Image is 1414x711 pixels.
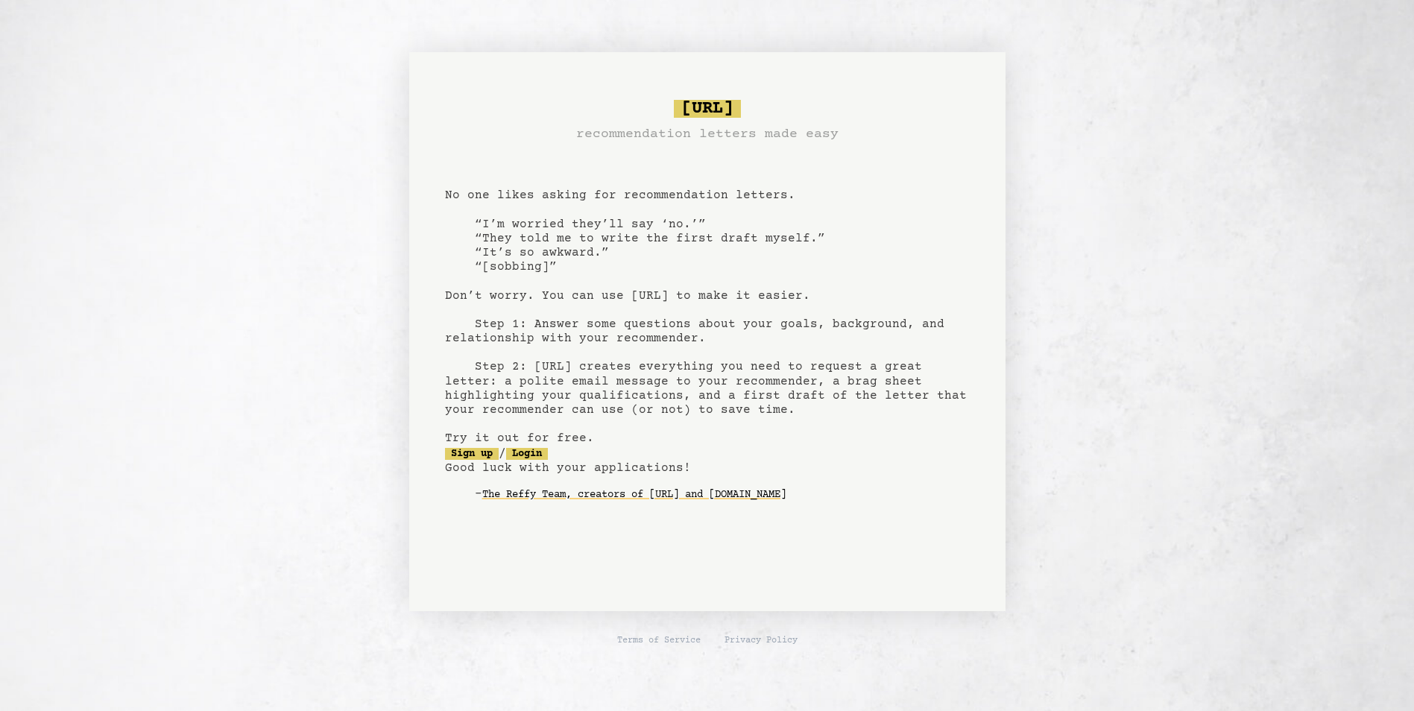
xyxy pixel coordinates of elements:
div: - [475,487,970,502]
span: [URL] [674,100,741,118]
a: Login [506,448,548,460]
a: The Reffy Team, creators of [URL] and [DOMAIN_NAME] [482,483,786,507]
a: Sign up [445,448,499,460]
a: Privacy Policy [725,635,798,647]
pre: No one likes asking for recommendation letters. “I’m worried they’ll say ‘no.’” “They told me to ... [445,94,970,531]
h3: recommendation letters made easy [576,124,839,145]
a: Terms of Service [617,635,701,647]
